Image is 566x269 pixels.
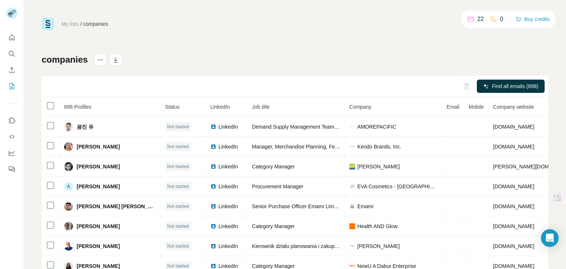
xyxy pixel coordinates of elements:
button: Use Surfe on LinkedIn [6,114,18,127]
li: / [80,20,82,28]
span: Find all emails (898) [492,83,538,90]
div: companies [83,20,108,28]
span: Senior Purchase Officer Emami Limited [252,203,342,209]
span: Not started [167,163,189,170]
span: AMOREPACIFIC [357,123,396,130]
span: Company [349,104,371,110]
span: Not started [167,143,189,150]
img: company-logo [349,146,355,147]
span: [PERSON_NAME] [77,223,120,230]
img: LinkedIn logo [210,203,216,209]
button: Feedback [6,163,18,176]
span: [PERSON_NAME] [77,183,120,190]
button: My lists [6,80,18,93]
span: [PERSON_NAME] [77,163,120,170]
span: [DOMAIN_NAME] [493,203,534,209]
img: LinkedIn logo [210,223,216,229]
button: Quick start [6,31,18,44]
span: Category Manager [252,164,295,170]
span: [DOMAIN_NAME] [493,223,534,229]
img: Avatar [64,122,73,131]
span: LinkedIn [219,123,238,130]
span: LinkedIn [219,203,238,210]
span: [DOMAIN_NAME] [493,184,534,189]
span: [DOMAIN_NAME] [493,124,534,130]
span: [PERSON_NAME] [357,163,400,170]
span: Email [447,104,460,110]
span: 898 Profiles [64,104,91,110]
button: actions [94,54,106,66]
span: LinkedIn [219,183,238,190]
button: Buy credits [516,14,550,24]
span: Not started [167,203,189,210]
img: LinkedIn logo [210,144,216,150]
button: Dashboard [6,146,18,160]
img: company-logo [349,243,355,249]
img: company-logo [349,164,355,170]
span: Company website [493,104,534,110]
img: company-logo [349,203,355,209]
img: LinkedIn logo [210,243,216,249]
span: Kierownik działu planowania i zakupów [252,243,341,249]
span: Status [165,104,180,110]
span: [PERSON_NAME] [PERSON_NAME] [77,203,156,210]
span: Demand Supply Management Team / Leader [252,124,354,130]
h1: companies [42,54,88,66]
span: Job title [252,104,270,110]
span: LinkedIn [219,223,238,230]
p: 0 [500,15,503,24]
img: Avatar [64,142,73,151]
span: EVA Cosmetics - [GEOGRAPHIC_DATA] [357,183,437,190]
a: My lists [62,21,79,27]
div: Open Intercom Messenger [541,229,559,247]
span: Health AND Glow [357,223,398,230]
span: LinkedIn [219,242,238,250]
span: LinkedIn [210,104,230,110]
span: [DOMAIN_NAME] [493,263,534,269]
span: 광진 유 [77,123,94,130]
span: Procurement Manager [252,184,303,189]
button: Find all emails (898) [477,80,545,93]
p: 22 [477,15,484,24]
div: A [64,182,73,191]
span: Emami [357,203,374,210]
span: [PERSON_NAME] [77,143,120,150]
img: Avatar [64,242,73,251]
span: [DOMAIN_NAME] [493,144,534,150]
span: Not started [167,183,189,190]
span: [PERSON_NAME] [357,242,400,250]
span: [PERSON_NAME] [77,242,120,250]
img: Avatar [64,162,73,171]
span: Kendo Brands, Inc. [357,143,401,150]
img: LinkedIn logo [210,263,216,269]
img: Avatar [64,222,73,231]
img: company-logo [349,184,355,189]
span: Category Manager [252,223,295,229]
span: Not started [167,223,189,230]
button: Enrich CSV [6,63,18,77]
span: [DOMAIN_NAME] [493,243,534,249]
img: LinkedIn logo [210,164,216,170]
img: Surfe Logo [42,18,54,30]
span: LinkedIn [219,163,238,170]
img: Avatar [64,202,73,211]
button: Search [6,47,18,60]
span: Mobile [469,104,484,110]
img: LinkedIn logo [210,124,216,130]
img: company-logo [349,265,355,268]
span: Not started [167,123,189,130]
img: company-logo [349,223,355,229]
span: Category Manager [252,263,295,269]
span: LinkedIn [219,143,238,150]
img: LinkedIn logo [210,184,216,189]
span: Manager, Merchandise Planning, Fenty Brands [252,144,360,150]
img: company-logo [349,125,355,128]
button: Use Surfe API [6,130,18,143]
span: Not started [167,243,189,249]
